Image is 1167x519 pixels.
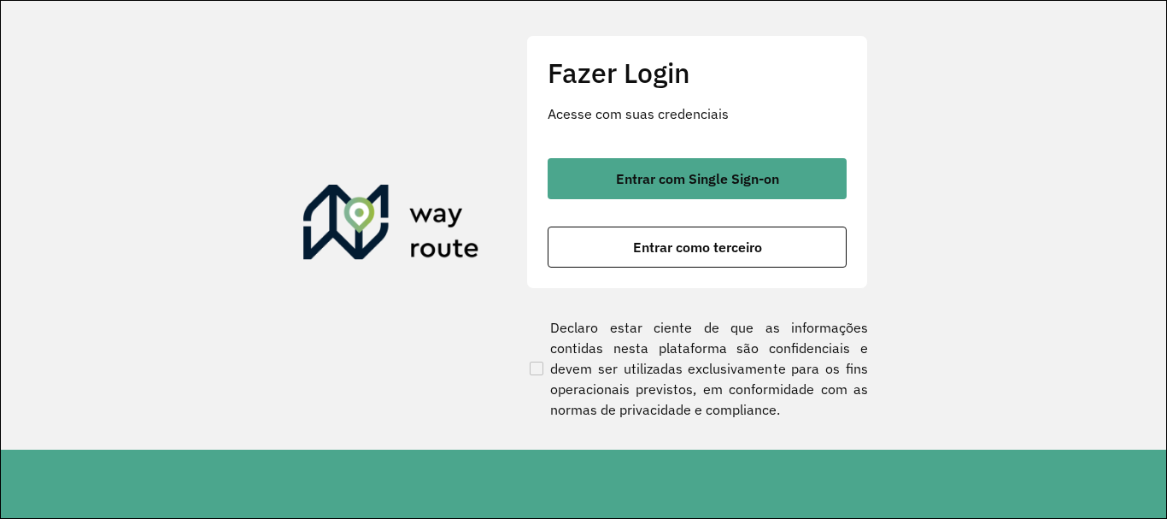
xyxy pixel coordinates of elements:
button: button [548,158,847,199]
button: button [548,227,847,268]
img: Roteirizador AmbevTech [303,185,479,267]
label: Declaro estar ciente de que as informações contidas nesta plataforma são confidenciais e devem se... [526,317,868,420]
h2: Fazer Login [548,56,847,89]
span: Entrar como terceiro [633,240,762,254]
span: Entrar com Single Sign-on [616,172,779,186]
p: Acesse com suas credenciais [548,103,847,124]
